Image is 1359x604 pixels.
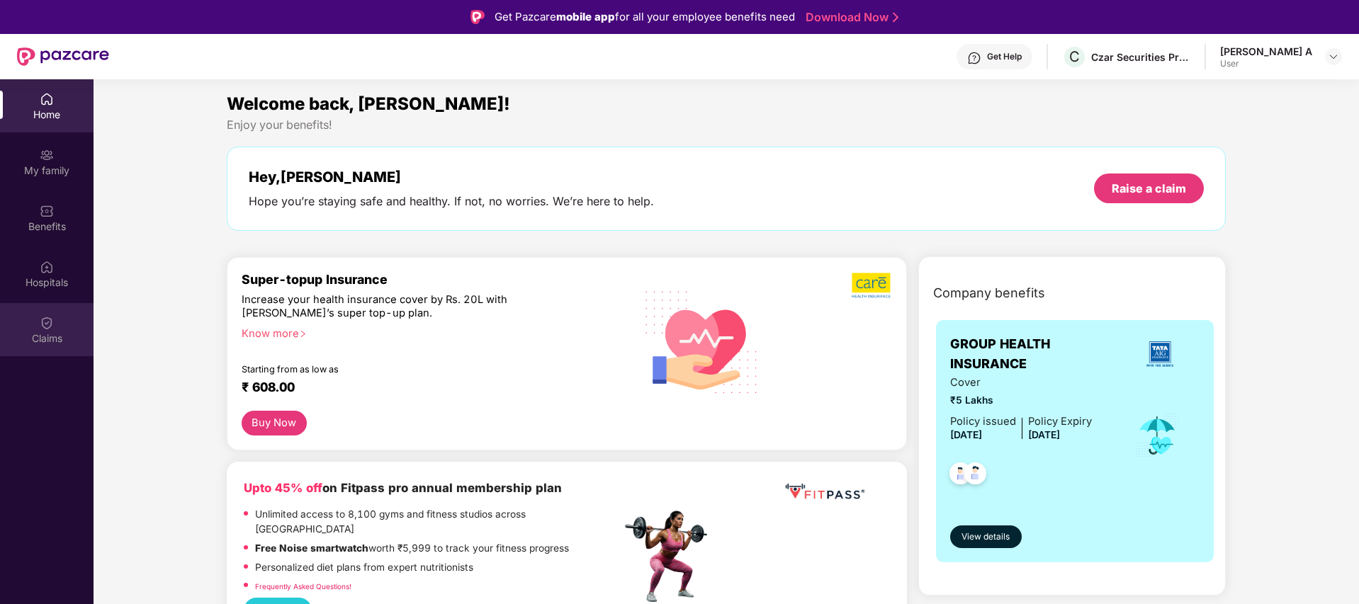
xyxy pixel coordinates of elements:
div: Hey, [PERSON_NAME] [249,169,654,186]
div: [PERSON_NAME] A [1220,45,1312,58]
p: Personalized diet plans from expert nutritionists [255,560,473,576]
a: Frequently Asked Questions! [255,582,351,591]
div: User [1220,58,1312,69]
img: svg+xml;base64,PHN2ZyB4bWxucz0iaHR0cDovL3d3dy53My5vcmcvMjAwMC9zdmciIHdpZHRoPSI0OC45NDMiIGhlaWdodD... [943,458,978,493]
span: Welcome back, [PERSON_NAME]! [227,93,510,114]
span: right [299,330,307,338]
img: svg+xml;base64,PHN2ZyBpZD0iQmVuZWZpdHMiIHhtbG5zPSJodHRwOi8vd3d3LnczLm9yZy8yMDAwL3N2ZyIgd2lkdGg9Ij... [40,204,54,218]
div: Policy issued [950,414,1016,430]
span: View details [962,530,1010,544]
img: New Pazcare Logo [17,47,109,66]
b: Upto 45% off [244,481,322,495]
span: [DATE] [1028,429,1060,440]
img: svg+xml;base64,PHN2ZyBpZD0iSG9zcGl0YWxzIiB4bWxucz0iaHR0cDovL3d3dy53My5vcmcvMjAwMC9zdmciIHdpZHRoPS... [40,260,54,274]
b: on Fitpass pro annual membership plan [244,481,562,495]
div: ₹ 608.00 [242,380,607,397]
img: icon [1134,412,1180,459]
span: ₹5 Lakhs [950,393,1092,409]
img: svg+xml;base64,PHN2ZyB3aWR0aD0iMjAiIGhlaWdodD0iMjAiIHZpZXdCb3g9IjAgMCAyMCAyMCIgZmlsbD0ibm9uZSIgeG... [40,148,54,162]
strong: Free Noise smartwatch [255,542,368,554]
img: fppp.png [782,479,867,505]
div: Super-topup Insurance [242,272,621,287]
div: Hope you’re staying safe and healthy. If not, no worries. We’re here to help. [249,194,654,209]
div: Increase your health insurance cover by Rs. 20L with [PERSON_NAME]’s super top-up plan. [242,293,560,321]
p: worth ₹5,999 to track your fitness progress [255,541,569,557]
img: svg+xml;base64,PHN2ZyBpZD0iSGVscC0zMngzMiIgeG1sbnM9Imh0dHA6Ly93d3cudzMub3JnLzIwMDAvc3ZnIiB3aWR0aD... [967,51,981,65]
strong: mobile app [556,10,615,23]
p: Unlimited access to 8,100 gyms and fitness studios across [GEOGRAPHIC_DATA] [255,507,621,537]
span: Company benefits [933,283,1045,303]
div: Enjoy your benefits! [227,118,1227,132]
img: Logo [470,10,485,24]
a: Download Now [806,10,894,25]
img: svg+xml;base64,PHN2ZyB4bWxucz0iaHR0cDovL3d3dy53My5vcmcvMjAwMC9zdmciIHdpZHRoPSI0OC45NDMiIGhlaWdodD... [958,458,993,493]
img: Stroke [893,10,898,25]
button: View details [950,525,1022,548]
div: Starting from as low as [242,364,561,374]
img: svg+xml;base64,PHN2ZyBpZD0iSG9tZSIgeG1sbnM9Imh0dHA6Ly93d3cudzMub3JnLzIwMDAvc3ZnIiB3aWR0aD0iMjAiIG... [40,92,54,106]
div: Get Pazcare for all your employee benefits need [495,8,795,25]
button: Buy Now [242,411,307,435]
img: svg+xml;base64,PHN2ZyB4bWxucz0iaHR0cDovL3d3dy53My5vcmcvMjAwMC9zdmciIHhtbG5zOnhsaW5rPSJodHRwOi8vd3... [634,273,769,410]
div: Get Help [987,51,1022,62]
img: insurerLogo [1141,335,1179,373]
img: svg+xml;base64,PHN2ZyBpZD0iQ2xhaW0iIHhtbG5zPSJodHRwOi8vd3d3LnczLm9yZy8yMDAwL3N2ZyIgd2lkdGg9IjIwIi... [40,316,54,330]
div: Policy Expiry [1028,414,1092,430]
span: [DATE] [950,429,982,440]
span: Cover [950,375,1092,391]
div: Know more [242,327,613,337]
img: svg+xml;base64,PHN2ZyBpZD0iRHJvcGRvd24tMzJ4MzIiIHhtbG5zPSJodHRwOi8vd3d3LnczLm9yZy8yMDAwL3N2ZyIgd2... [1328,51,1339,62]
div: Czar Securities Private Limited [1091,50,1190,64]
div: Raise a claim [1112,181,1186,196]
img: b5dec4f62d2307b9de63beb79f102df3.png [852,272,892,299]
span: GROUP HEALTH INSURANCE [950,334,1120,375]
span: C [1069,48,1080,65]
